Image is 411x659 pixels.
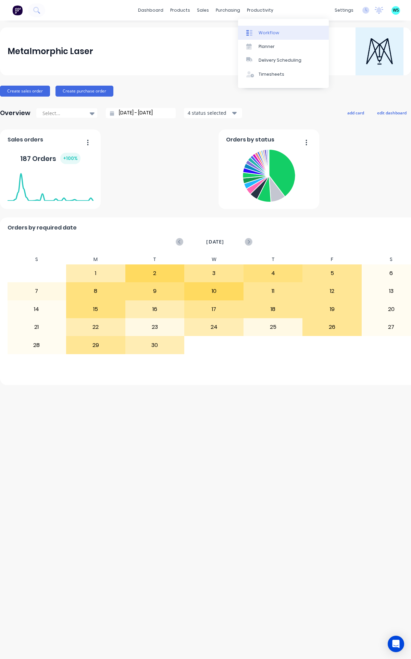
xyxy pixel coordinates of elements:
[185,265,243,282] div: 3
[238,40,329,53] a: Planner
[343,108,369,117] button: add card
[331,5,357,15] div: settings
[259,30,279,36] div: Workflow
[126,336,184,353] div: 30
[66,265,125,282] div: 1
[8,45,93,58] div: Metalmorphic Laser
[206,238,224,246] span: [DATE]
[194,5,212,15] div: sales
[356,27,403,75] img: Metalmorphic Laser
[135,5,167,15] a: dashboard
[8,136,43,144] span: Sales orders
[373,108,411,117] button: edit dashboard
[185,319,243,336] div: 24
[66,336,125,353] div: 29
[388,636,404,652] div: Open Intercom Messenger
[185,283,243,300] div: 10
[66,283,125,300] div: 8
[238,26,329,39] a: Workflow
[8,336,66,353] div: 28
[244,5,277,15] div: productivity
[185,301,243,318] div: 17
[8,283,66,300] div: 7
[8,319,66,336] div: 21
[66,301,125,318] div: 15
[7,254,66,264] div: S
[244,283,302,300] div: 11
[212,5,244,15] div: purchasing
[167,5,194,15] div: products
[244,319,302,336] div: 25
[60,153,80,164] div: + 100 %
[259,71,284,77] div: Timesheets
[259,43,275,50] div: Planner
[303,283,361,300] div: 12
[8,301,66,318] div: 14
[126,265,184,282] div: 2
[302,254,362,264] div: F
[244,301,302,318] div: 18
[303,301,361,318] div: 19
[259,57,301,63] div: Delivery Scheduling
[244,265,302,282] div: 4
[303,319,361,336] div: 26
[55,86,113,97] button: Create purchase order
[20,153,80,164] div: 187 Orders
[238,53,329,67] a: Delivery Scheduling
[188,109,231,116] div: 4 status selected
[125,254,185,264] div: T
[66,319,125,336] div: 22
[126,283,184,300] div: 9
[126,301,184,318] div: 16
[66,254,125,264] div: M
[226,136,274,144] span: Orders by status
[244,254,303,264] div: T
[238,67,329,81] a: Timesheets
[303,265,361,282] div: 5
[184,254,244,264] div: W
[184,108,242,118] button: 4 status selected
[126,319,184,336] div: 23
[393,7,399,13] span: WS
[12,5,23,15] img: Factory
